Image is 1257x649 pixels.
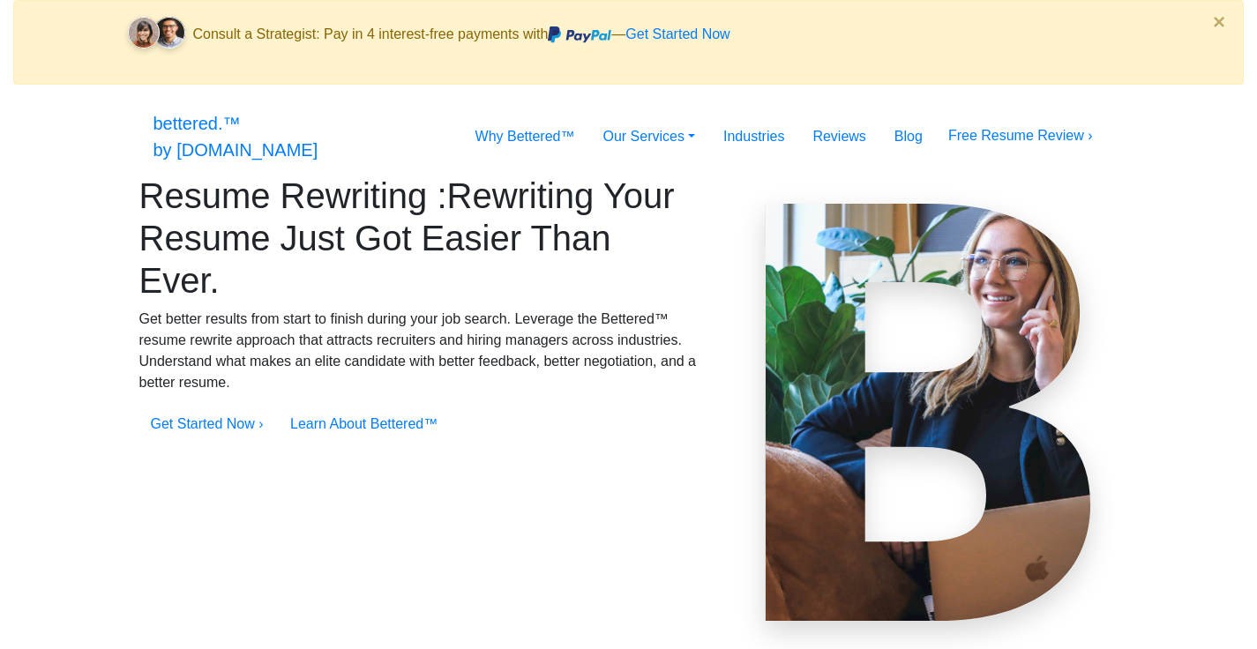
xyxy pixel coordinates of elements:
[588,119,709,154] a: Our Services
[937,119,1104,153] button: Free Resume Review ›
[798,119,879,154] a: Reviews
[279,407,449,441] button: Learn About Bettered™
[153,106,318,168] a: bettered.™by [DOMAIN_NAME]
[139,176,447,215] span: Resume Rewriting :
[139,175,700,302] h1: resume rewriting
[548,26,611,43] img: paypal.svg
[709,119,798,154] a: Industries
[948,128,1093,143] a: Free Resume Review ›
[139,309,700,393] p: Get better results from start to finish during your job search. Leverage the Bettered™ resume rew...
[880,119,937,154] a: Blog
[151,416,264,431] a: Get Started Now ›
[193,26,730,41] span: Consult a Strategist: Pay in 4 interest-free payments with —
[120,11,193,59] img: client-faces.svg
[153,140,318,160] span: by [DOMAIN_NAME]
[1195,1,1243,43] button: Close
[461,119,589,154] a: Why Bettered™
[290,416,438,431] a: Learn About Bettered™
[625,26,730,41] a: Get Started Now
[1213,10,1225,34] span: ×
[139,407,275,441] button: Get Started Now ›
